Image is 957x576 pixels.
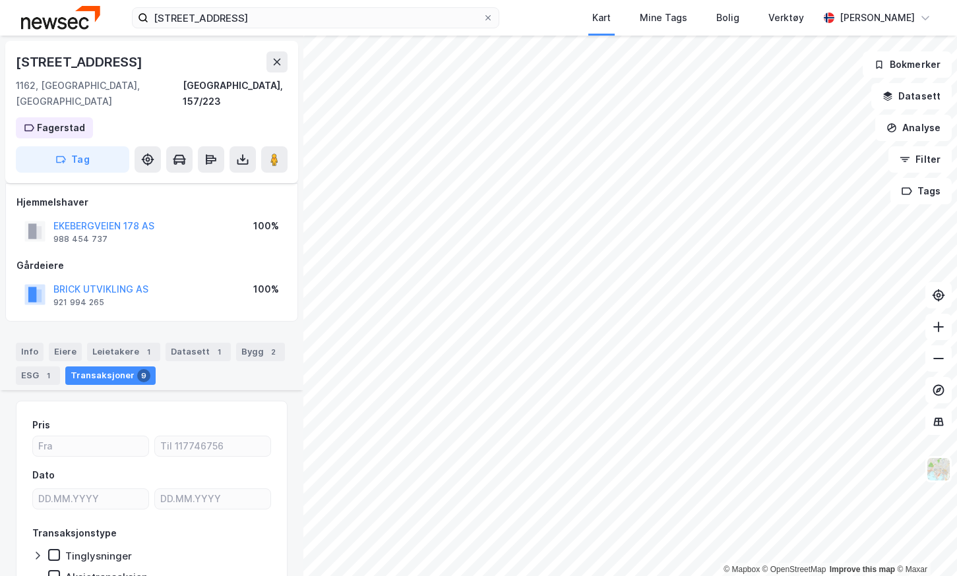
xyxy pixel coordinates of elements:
div: Transaksjoner [65,366,156,385]
button: Bokmerker [863,51,952,78]
div: Kart [592,10,611,26]
input: Fra [33,436,148,456]
img: Z [926,457,951,482]
div: Pris [32,417,50,433]
button: Analyse [875,115,952,141]
a: Mapbox [724,565,760,574]
div: Info [16,343,44,361]
a: OpenStreetMap [762,565,826,574]
a: Improve this map [830,565,895,574]
div: [GEOGRAPHIC_DATA], 157/223 [183,78,288,109]
div: 2 [266,345,280,359]
div: Mine Tags [640,10,687,26]
input: DD.MM.YYYY [155,489,270,509]
input: Til 117746756 [155,436,270,456]
div: Gårdeiere [16,258,287,274]
div: Hjemmelshaver [16,194,287,210]
div: 100% [253,218,279,234]
iframe: Chat Widget [891,513,957,576]
div: 1 [212,345,226,359]
div: Eiere [49,343,82,361]
div: Transaksjonstype [32,525,117,541]
input: DD.MM.YYYY [33,489,148,509]
div: 9 [137,369,150,382]
div: 921 994 265 [53,297,104,308]
div: Dato [32,467,55,483]
div: [STREET_ADDRESS] [16,51,145,72]
div: Fagerstad [37,120,85,136]
button: Tag [16,146,129,173]
div: Datasett [166,343,231,361]
div: Leietakere [87,343,160,361]
div: 1 [42,369,55,382]
button: Datasett [871,83,952,109]
div: 1162, [GEOGRAPHIC_DATA], [GEOGRAPHIC_DATA] [16,78,183,109]
button: Tags [890,178,952,204]
div: ESG [16,366,60,385]
button: Filter [888,146,952,173]
div: [PERSON_NAME] [840,10,915,26]
div: Bolig [716,10,739,26]
input: Søk på adresse, matrikkel, gårdeiere, leietakere eller personer [148,8,483,28]
img: newsec-logo.f6e21ccffca1b3a03d2d.png [21,6,100,29]
div: Tinglysninger [65,550,132,562]
div: Verktøy [768,10,804,26]
div: Bygg [236,343,285,361]
div: Kontrollprogram for chat [891,513,957,576]
div: 988 454 737 [53,234,108,245]
div: 100% [253,281,279,297]
div: 1 [142,345,155,359]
